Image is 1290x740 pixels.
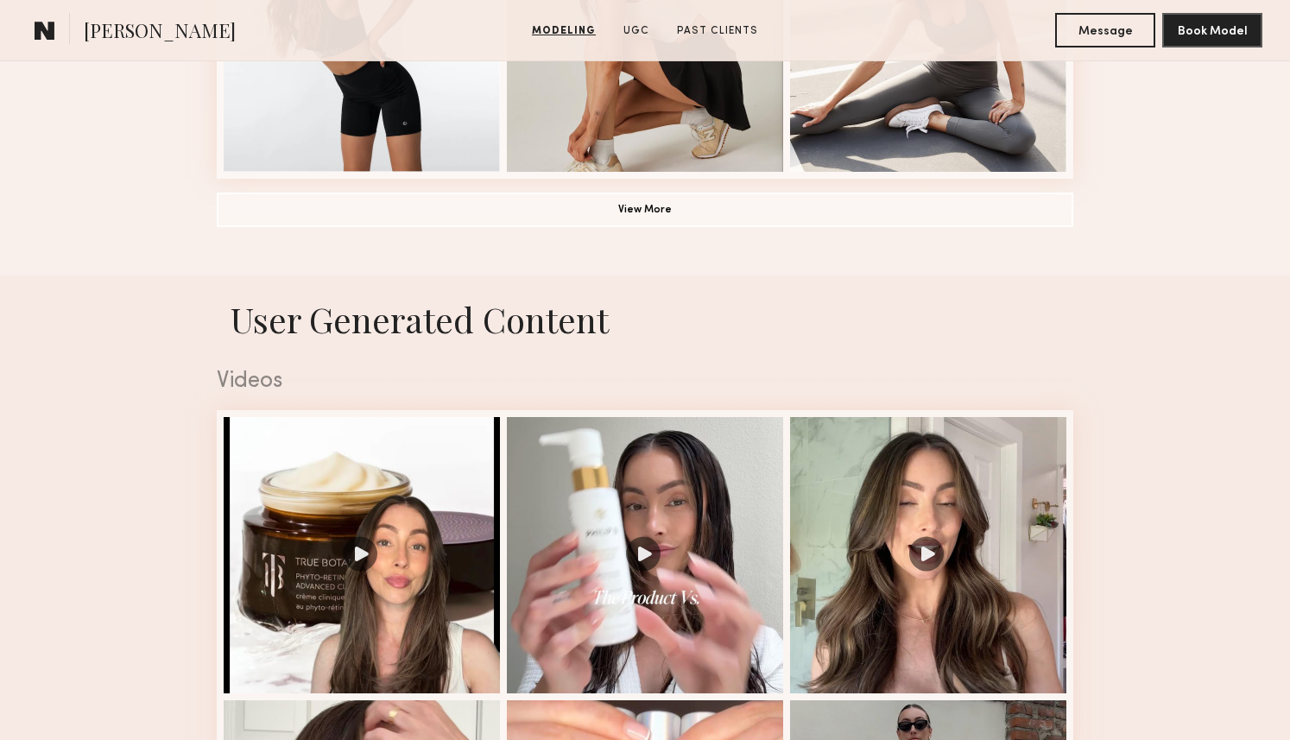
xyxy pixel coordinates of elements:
button: Book Model [1162,13,1262,47]
a: Modeling [525,23,603,39]
button: Message [1055,13,1155,47]
button: View More [217,193,1073,227]
span: [PERSON_NAME] [84,17,236,47]
a: Book Model [1162,22,1262,37]
h1: User Generated Content [203,296,1087,342]
a: Past Clients [670,23,765,39]
a: UGC [617,23,656,39]
div: Videos [217,370,1073,393]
